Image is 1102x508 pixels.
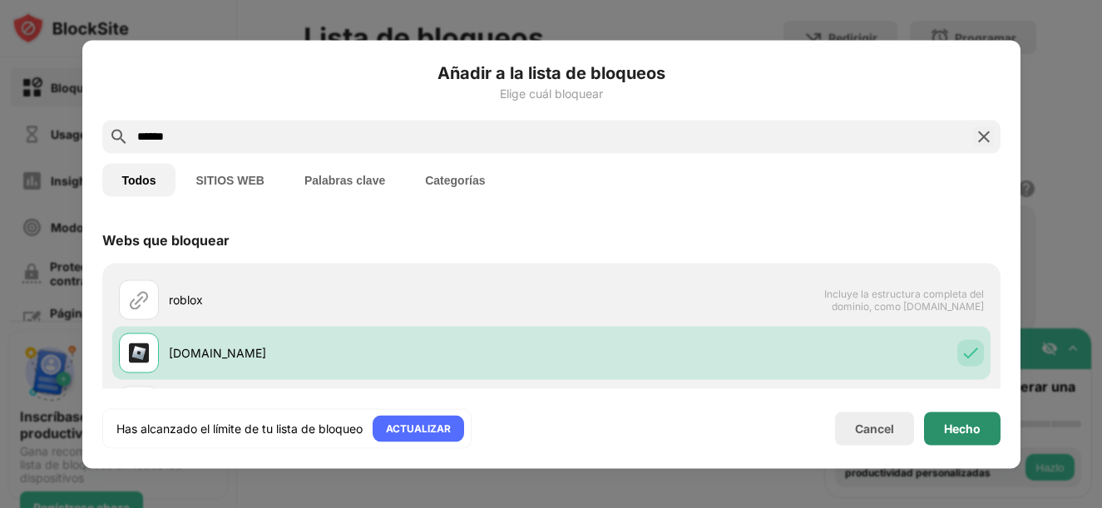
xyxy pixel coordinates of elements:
img: url.svg [129,289,149,309]
button: Categorías [405,163,505,196]
div: Cancel [855,422,894,436]
div: Has alcanzado el límite de tu lista de bloqueo [116,420,363,436]
span: Incluye la estructura completa del dominio, como [DOMAIN_NAME] [813,287,984,312]
div: roblox [169,291,551,308]
div: Webs que bloquear [102,231,230,248]
div: ACTUALIZAR [386,420,451,436]
h6: Añadir a la lista de bloqueos [102,60,1001,85]
button: Palabras clave [284,163,405,196]
div: Hecho [944,422,981,435]
img: search.svg [109,126,129,146]
button: Todos [102,163,176,196]
div: [DOMAIN_NAME] [169,344,551,362]
button: SITIOS WEB [175,163,284,196]
img: favicons [129,343,149,363]
div: Elige cuál bloquear [102,86,1001,100]
img: search-close [974,126,994,146]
